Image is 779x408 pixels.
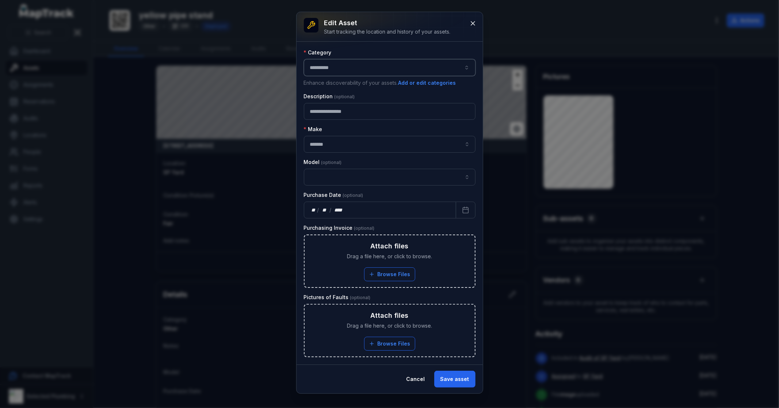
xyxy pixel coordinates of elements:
[320,206,329,214] div: month,
[364,267,415,281] button: Browse Files
[304,49,332,56] label: Category
[456,202,476,218] button: Calendar
[304,136,476,153] input: asset-edit:cf[09246113-4bcc-4687-b44f-db17154807e5]-label
[304,224,375,232] label: Purchasing Invoice
[371,310,409,321] h3: Attach files
[304,294,371,301] label: Pictures of Faults
[371,241,409,251] h3: Attach files
[434,371,476,388] button: Save asset
[324,28,451,35] div: Start tracking the location and history of your assets.
[332,206,345,214] div: year,
[347,322,432,329] span: Drag a file here, or click to browse.
[364,337,415,351] button: Browse Files
[304,159,342,166] label: Model
[317,206,320,214] div: /
[324,18,451,28] h3: Edit asset
[310,206,317,214] div: day,
[347,253,432,260] span: Drag a file here, or click to browse.
[304,93,355,100] label: Description
[304,191,363,199] label: Purchase Date
[304,79,476,87] p: Enhance discoverability of your assets.
[398,79,457,87] button: Add or edit categories
[329,206,332,214] div: /
[304,169,476,186] input: asset-edit:cf[68832b05-6ea9-43b4-abb7-d68a6a59beaf]-label
[304,126,322,133] label: Make
[400,371,431,388] button: Cancel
